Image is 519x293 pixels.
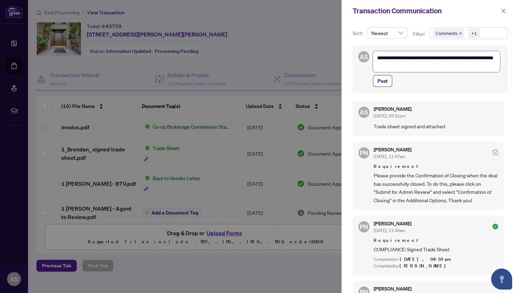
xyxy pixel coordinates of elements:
[378,75,388,87] span: Post
[459,32,462,35] span: close
[371,28,403,38] span: Newest
[374,263,498,270] div: Completed by
[436,30,457,37] span: Comments
[400,263,450,269] span: [PERSON_NAME]
[374,286,411,291] h5: [PERSON_NAME]
[374,221,411,226] h5: [PERSON_NAME]
[492,150,498,155] span: check-circle
[360,148,368,158] span: PN
[400,256,452,262] span: [DATE], 04:59pm
[374,113,406,118] span: [DATE], 05:31pm
[353,29,364,37] p: Sort:
[373,75,392,87] button: Post
[360,222,368,232] span: PN
[374,237,498,244] span: Requirement
[374,122,498,130] span: Trade sheet signed and attached
[432,28,464,38] span: Comments
[374,147,411,152] h5: [PERSON_NAME]
[374,228,405,233] span: [DATE], 11:46am
[374,107,411,111] h5: [PERSON_NAME]
[374,256,498,263] div: Completed on
[471,30,477,37] div: +1
[353,6,499,16] div: Transaction Communication
[374,154,405,159] span: [DATE], 11:47am
[413,30,426,38] p: Filter:
[492,224,498,229] span: check-circle
[360,107,368,117] span: AS
[374,163,498,170] span: Requirement
[374,245,498,253] span: COMPLIANCE: Signed Trade Sheet
[491,268,512,289] button: Open asap
[374,171,498,204] span: Please provide the Confirmation of Closing when the deal has successfully closed. To do this, ple...
[360,52,368,62] span: AS
[501,8,506,13] span: close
